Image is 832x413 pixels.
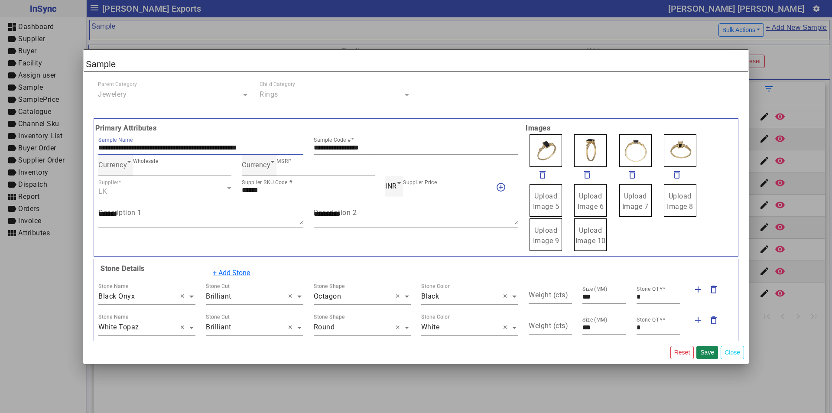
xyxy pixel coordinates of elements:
span: Upload Image 7 [622,192,649,211]
span: Clear all [503,291,510,302]
img: 1e6839a9-7862-4abf-a534-bee690ffe8c5 [619,134,652,167]
span: Upload Image 9 [533,226,559,245]
mat-icon: delete_outline [537,169,548,180]
b: Primary Attributes [93,123,523,133]
mat-label: Supplier Price [403,179,437,185]
mat-icon: delete_outline [708,315,719,325]
span: Clear all [180,322,188,333]
h2: Sample [84,49,748,72]
div: Parent Category [98,81,137,88]
mat-label: Stone QTY [637,286,663,292]
span: Clear all [288,291,296,302]
button: Save [696,346,718,359]
div: Stone Cut [206,313,230,321]
button: Reset [670,346,694,359]
span: Clear all [180,291,188,302]
span: Upload Image 10 [575,226,606,245]
mat-icon: delete_outline [627,169,637,180]
mat-label: Sample Name [98,137,133,143]
span: Currency [98,161,127,169]
mat-label: Sample Code # [314,137,351,143]
div: Stone Cut [206,282,230,290]
mat-label: Weight (cts) [529,290,568,299]
mat-label: MSRP [276,158,292,164]
mat-label: Supplier [98,179,119,185]
mat-icon: delete_outline [582,169,592,180]
mat-label: Description 2 [314,208,357,216]
mat-icon: add_circle_outline [496,182,506,192]
button: Close [721,346,744,359]
div: Stone Shape [314,313,345,321]
button: + Add Stone [207,265,256,281]
img: dab8e76c-e53d-4d9a-8c67-a33187d3a1d5 [574,134,607,167]
div: Stone Name [98,313,128,321]
img: c6008a06-2e6b-41e6-88af-b41fb942c33a [530,134,562,167]
img: 96c59e81-7dd2-4a6d-a7d0-e75842cf50f6 [664,134,696,167]
div: Stone Color [421,313,450,321]
mat-icon: add [693,284,703,295]
mat-label: Wholesale [133,158,158,164]
span: Clear all [503,322,510,333]
mat-label: Description 1 [98,208,142,216]
span: Upload Image 5 [533,192,559,211]
b: Images [523,123,739,133]
mat-icon: add [693,315,703,325]
mat-label: Stone QTY [637,317,663,323]
mat-label: Size (MM) [582,286,608,292]
mat-label: Size (MM) [582,317,608,323]
span: Clear all [288,322,296,333]
span: Clear all [396,291,403,302]
span: INR [385,182,397,190]
mat-label: Weight (cts) [529,322,568,330]
span: Upload Image 6 [578,192,604,211]
div: Stone Name [98,282,128,290]
mat-icon: delete_outline [672,169,682,180]
div: Child Category [260,81,296,88]
mat-icon: delete_outline [708,284,719,295]
mat-label: Supplier SKU Code # [242,179,292,185]
span: Upload Image 8 [667,192,693,211]
div: Stone Color [421,282,450,290]
span: Currency [242,161,270,169]
span: Clear all [396,322,403,333]
div: Stone Shape [314,282,345,290]
b: Stone Details [98,264,145,273]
